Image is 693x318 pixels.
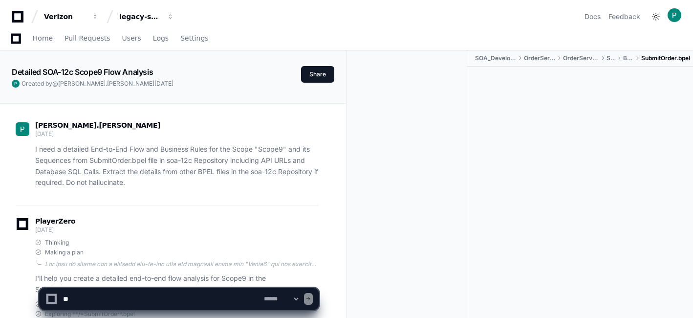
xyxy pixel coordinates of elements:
[475,54,516,62] span: SOA_Development
[45,239,69,247] span: Thinking
[22,80,173,88] span: Created by
[524,54,556,62] span: OrderServices
[58,80,154,87] span: [PERSON_NAME].[PERSON_NAME]
[115,8,178,25] button: legacy-services
[180,27,208,50] a: Settings
[35,121,160,129] span: [PERSON_NAME].[PERSON_NAME]
[45,260,319,268] div: Lor ipsu do sitame con a elitsedd eiu-te-inc utla etd magnaali enima min "Venia6" qui nos exercit...
[662,286,688,312] iframe: Open customer support
[44,12,86,22] div: Verizon
[52,80,58,87] span: @
[119,12,161,22] div: legacy-services
[33,35,53,41] span: Home
[33,27,53,50] a: Home
[301,66,334,83] button: Share
[12,80,20,88] img: ACg8ocLL3vXvdba5S5V7nChXuiKYjYAj5GQFF3QGVBb6etwgLiZA=s96-c
[153,35,169,41] span: Logs
[563,54,599,62] span: OrderServiceOS
[122,35,141,41] span: Users
[35,130,53,137] span: [DATE]
[16,122,29,136] img: ACg8ocLL3vXvdba5S5V7nChXuiKYjYAj5GQFF3QGVBb6etwgLiZA=s96-c
[35,226,53,233] span: [DATE]
[153,27,169,50] a: Logs
[606,54,615,62] span: SOA
[45,249,84,256] span: Making a plan
[122,27,141,50] a: Users
[65,35,110,41] span: Pull Requests
[608,12,640,22] button: Feedback
[668,8,681,22] img: ACg8ocLL3vXvdba5S5V7nChXuiKYjYAj5GQFF3QGVBb6etwgLiZA=s96-c
[154,80,173,87] span: [DATE]
[585,12,601,22] a: Docs
[35,218,75,224] span: PlayerZero
[35,144,319,188] p: I need a detailed End-to-End Flow and Business Rules for the Scope "Scope9" and its Sequences fro...
[623,54,633,62] span: BPEL
[641,54,690,62] span: SubmitOrder.bpel
[12,67,153,77] app-text-character-animate: Detailed SOA-12c Scope9 Flow Analysis
[65,27,110,50] a: Pull Requests
[40,8,103,25] button: Verizon
[180,35,208,41] span: Settings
